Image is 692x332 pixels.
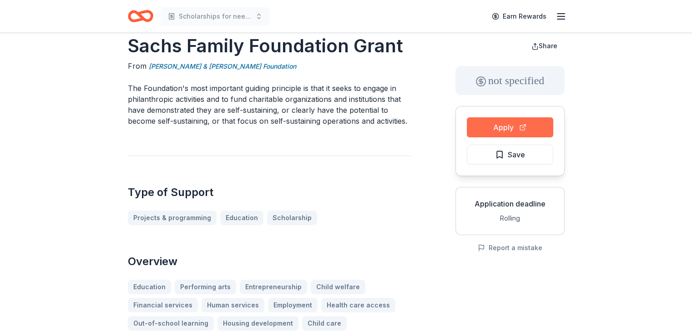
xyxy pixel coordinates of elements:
button: Report a mistake [478,242,542,253]
button: Apply [467,117,553,137]
span: Save [508,149,525,161]
h2: Overview [128,254,412,269]
button: Scholarships for needy students [161,7,270,25]
button: Share [524,37,565,55]
a: Earn Rewards [486,8,552,25]
a: Scholarship [267,211,317,225]
span: Share [539,42,557,50]
p: The Foundation's most important guiding principle is that it seeks to engage in philanthropic act... [128,83,412,126]
button: Save [467,145,553,165]
h1: Sachs Family Foundation Grant [128,33,412,59]
div: From [128,60,412,72]
a: Education [220,211,263,225]
a: Home [128,5,153,27]
div: Application deadline [463,198,557,209]
a: Projects & programming [128,211,217,225]
div: Rolling [463,213,557,224]
a: [PERSON_NAME] & [PERSON_NAME] Foundation [149,61,296,72]
span: Scholarships for needy students [179,11,252,22]
div: not specified [455,66,565,95]
h2: Type of Support [128,185,412,200]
